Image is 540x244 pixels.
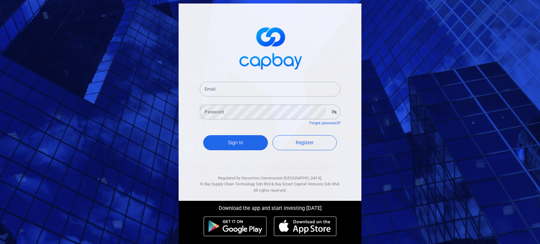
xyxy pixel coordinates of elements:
span: © Bay Supply Chain Technology Sdn Bhd [200,182,270,186]
span: Bay Smart Capital Ventures Sdn Bhd. [275,182,340,186]
span: Register [296,140,314,145]
div: Download the app and start investing [DATE] [173,201,367,213]
img: android [204,216,267,237]
a: Forgot password? [309,121,340,125]
img: logo [235,21,305,73]
button: Sign In [203,135,268,150]
a: Register [272,135,337,150]
div: Regulated by Securities Commission [GEOGRAPHIC_DATA]. & All rights reserved. [200,168,340,194]
img: ios [274,216,336,237]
